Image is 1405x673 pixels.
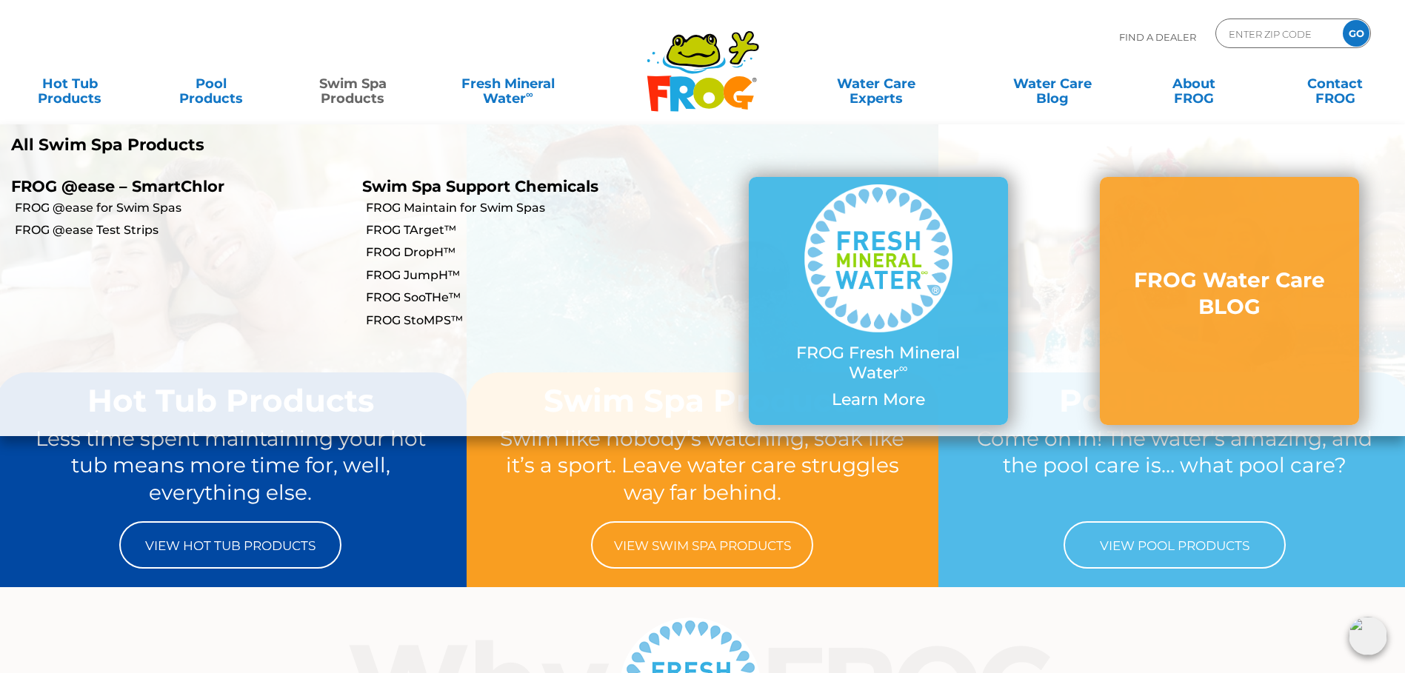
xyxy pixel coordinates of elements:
p: Find A Dealer [1119,19,1196,56]
a: View Hot Tub Products [119,521,341,569]
a: Fresh MineralWater∞ [439,69,577,98]
p: Learn More [778,390,978,409]
p: FROG @ease – SmartChlor [11,177,340,195]
a: Water CareExperts [787,69,966,98]
a: Swim Spa Support Chemicals [362,177,598,195]
a: ContactFROG [1280,69,1390,98]
a: FROG JumpH™ [366,267,702,284]
a: FROG Water Care BLOG [1129,267,1329,335]
a: FROG DropH™ [366,244,702,261]
a: Swim SpaProducts [298,69,408,98]
img: openIcon [1349,617,1387,655]
a: View Swim Spa Products [591,521,813,569]
p: FROG Fresh Mineral Water [778,344,978,383]
a: FROG StoMPS™ [366,312,702,329]
a: FROG Fresh Mineral Water∞ Learn More [778,184,978,417]
a: PoolProducts [156,69,267,98]
p: Come on in! The water’s amazing, and the pool care is… what pool care? [967,425,1382,506]
a: FROG @ease for Swim Spas [15,200,351,216]
a: FROG Maintain for Swim Spas [366,200,702,216]
a: FROG TArget™ [366,222,702,238]
p: Less time spent maintaining your hot tub means more time for, well, everything else. [23,425,438,506]
a: Hot TubProducts [15,69,125,98]
a: FROG @ease Test Strips [15,222,351,238]
sup: ∞ [899,361,908,375]
p: Swim like nobody’s watching, soak like it’s a sport. Leave water care struggles way far behind. [495,425,910,506]
h3: FROG Water Care BLOG [1129,267,1329,321]
input: Zip Code Form [1227,23,1327,44]
a: AboutFROG [1138,69,1249,98]
sup: ∞ [526,88,533,100]
a: All Swim Spa Products [11,135,692,155]
a: Water CareBlog [997,69,1107,98]
a: FROG SooTHe™ [366,289,702,306]
input: GO [1343,20,1369,47]
a: View Pool Products [1064,521,1286,569]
